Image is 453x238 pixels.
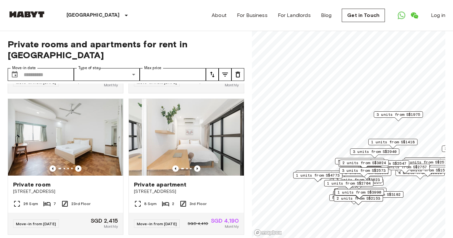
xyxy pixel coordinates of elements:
[212,12,227,19] a: About
[206,68,219,81] button: tune
[231,68,244,81] button: tune
[354,191,403,201] div: Map marker
[134,188,239,195] span: [STREET_ADDRESS]
[13,181,51,188] span: Private room
[190,201,207,207] span: 3rd Floor
[333,177,383,186] div: Map marker
[225,224,239,229] span: Monthly
[172,201,174,207] span: 2
[8,68,21,81] button: Choose date
[172,165,179,172] button: Previous image
[327,180,371,186] span: 1 units from S$2704
[407,158,451,163] span: 3 units from S$1480
[334,179,384,189] div: Map marker
[293,172,342,182] div: Map marker
[360,160,409,170] div: Map marker
[211,218,239,224] span: SGD 4,190
[333,191,382,201] div: Map marker
[336,177,380,183] span: 3 units from S$3623
[75,165,82,172] button: Previous image
[129,99,244,235] a: Marketing picture of unit SG-01-059-002-01Previous imagePrevious imagePrivate apartment[STREET_AD...
[383,164,427,170] span: 2 units from S$2757
[144,201,157,207] span: 8 Sqm
[104,82,118,88] span: Monthly
[104,224,118,229] span: Monthly
[13,188,118,195] span: [STREET_ADDRESS]
[237,12,268,19] a: For Business
[254,229,282,236] a: Mapbox logo
[337,188,387,198] div: Map marker
[188,221,208,226] span: SGD 4,410
[296,172,340,178] span: 1 units from S$4773
[8,39,244,60] span: Private rooms and apartments for rent in [GEOGRAPHIC_DATA]
[78,65,101,71] label: Type of stay
[329,194,379,204] div: Map marker
[219,68,231,81] button: tune
[144,65,161,71] label: Max price
[357,192,401,197] span: 1 units from S$3182
[53,201,56,207] span: 7
[134,181,187,188] span: Private apartment
[50,165,56,172] button: Previous image
[338,158,381,164] span: 3 units from S$1985
[405,159,449,165] span: 1 units from S$2573
[395,9,408,22] a: Open WhatsApp
[299,171,342,177] span: 1 units from S$4196
[16,221,56,226] span: Move-in from [DATE]
[194,165,200,172] button: Previous image
[334,195,383,205] div: Map marker
[402,159,452,169] div: Map marker
[340,160,389,170] div: Map marker
[342,170,391,179] div: Map marker
[91,218,118,224] span: SGD 2,415
[363,161,406,166] span: 1 units from S$2547
[71,201,91,207] span: 23rd Floor
[368,139,418,149] div: Map marker
[374,111,423,121] div: Map marker
[338,160,390,170] div: Map marker
[377,112,420,117] span: 3 units from S$1975
[334,189,383,199] div: Map marker
[342,160,386,166] span: 2 units from S$3024
[12,65,36,71] label: Move-in date
[8,99,123,176] img: Marketing picture of unit SG-01-108-001-002
[296,171,345,180] div: Map marker
[339,167,388,177] div: Map marker
[225,82,239,88] span: Monthly
[332,195,376,201] span: 5 units from S$1680
[324,180,373,190] div: Map marker
[353,149,396,155] span: 3 units from S$2940
[371,139,415,145] span: 1 units from S$1418
[342,9,385,22] a: Get in Touch
[335,189,384,199] div: Map marker
[338,189,381,195] span: 1 units from S$3990
[335,158,384,168] div: Map marker
[342,168,386,173] span: 3 units from S$2573
[395,170,445,179] div: Map marker
[66,12,120,19] p: [GEOGRAPHIC_DATA]
[350,148,399,158] div: Map marker
[380,164,430,174] div: Map marker
[321,12,332,19] a: Blog
[23,201,38,207] span: 26 Sqm
[408,9,421,22] a: Open WeChat
[8,11,46,18] img: Habyt
[278,12,311,19] a: For Landlords
[431,12,445,19] a: Log in
[129,99,244,176] img: Marketing picture of unit SG-01-059-002-01
[8,99,123,235] a: Marketing picture of unit SG-01-108-001-002Previous imagePrevious imagePrivate room[STREET_ADDRES...
[137,221,177,226] span: Move-in from [DATE]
